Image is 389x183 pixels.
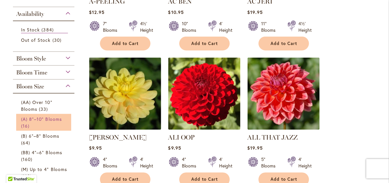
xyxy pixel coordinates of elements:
a: (A) 8"–10" Blooms 16 [21,116,68,129]
span: $19.95 [248,9,263,15]
span: Add to Cart [191,41,218,46]
span: (A) 8"–10" Blooms [21,116,62,122]
div: 4' Height [219,156,233,169]
span: 384 [41,26,55,33]
div: 4" Blooms [103,156,121,169]
span: Bloom Time [16,69,47,76]
div: 10" Blooms [182,20,200,33]
span: Availability [16,10,44,17]
span: Add to Cart [271,177,297,182]
button: Add to Cart [179,37,230,51]
span: Add to Cart [271,41,297,46]
a: (AA) Over 10" Blooms 33 [21,99,68,112]
button: Add to Cart [100,37,150,51]
span: (BB) 4"–6" Blooms [21,150,62,156]
div: 4½' Height [299,20,312,33]
img: AHOY MATEY [89,58,161,130]
iframe: Launch Accessibility Center [5,160,23,178]
span: Out of Stock [21,37,51,43]
span: 110 [21,173,33,180]
div: 4' Height [140,156,153,169]
span: 64 [21,139,32,146]
a: Out of Stock 30 [21,37,68,43]
span: (B) 6"–8" Blooms [21,133,59,139]
img: ALL THAT JAZZ [248,58,320,130]
a: AHOY MATEY [89,125,161,131]
span: $9.95 [89,145,102,151]
span: Bloom Style [16,55,46,62]
span: (M) Up to 4" Blooms [21,166,67,173]
a: ALI OOP [168,125,240,131]
a: (M) Up to 4" Blooms 110 [21,166,68,180]
img: ALI OOP [168,58,240,130]
span: $9.95 [168,145,181,151]
span: Bloom Size [16,83,44,90]
span: $12.95 [89,9,105,15]
span: 33 [39,106,50,112]
span: $10.95 [168,9,184,15]
span: 160 [21,156,34,163]
span: In Stock [21,27,40,33]
span: $19.95 [248,145,263,151]
span: (AA) Over 10" Blooms [21,99,52,112]
a: ALL THAT JAZZ [248,133,298,141]
a: In Stock 384 [21,26,68,33]
span: 16 [21,122,31,129]
div: 11" Blooms [261,20,280,33]
a: (BB) 4"–6" Blooms 160 [21,149,68,163]
div: 5" Blooms [261,156,280,169]
div: 4" Blooms [182,156,200,169]
span: Add to Cart [112,177,139,182]
button: Add to Cart [259,37,309,51]
span: Add to Cart [191,177,218,182]
a: ALL THAT JAZZ [248,125,320,131]
a: ALI OOP [168,133,195,141]
div: 4' Height [219,20,233,33]
span: 30 [52,37,63,43]
div: 4' Height [299,156,312,169]
a: (B) 6"–8" Blooms 64 [21,132,68,146]
div: 4½' Height [140,20,153,33]
div: 7" Blooms [103,20,121,33]
span: Add to Cart [112,41,139,46]
a: [PERSON_NAME] [89,133,147,141]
